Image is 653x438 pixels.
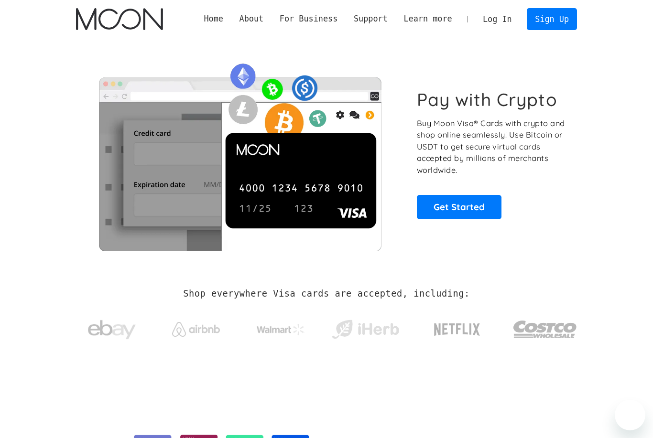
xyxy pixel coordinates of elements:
[76,305,147,350] a: ebay
[615,400,645,430] iframe: Button to launch messaging window
[280,13,337,25] div: For Business
[172,322,220,337] img: Airbnb
[245,314,316,340] a: Walmart
[354,13,388,25] div: Support
[513,311,577,347] img: Costco
[475,9,520,30] a: Log In
[417,195,501,219] a: Get Started
[257,324,305,335] img: Walmart
[403,13,452,25] div: Learn more
[346,13,395,25] div: Support
[76,8,163,30] img: Moon Logo
[76,8,163,30] a: home
[414,308,500,346] a: Netflix
[239,13,264,25] div: About
[76,57,403,251] img: Moon Cards let you spend your crypto anywhere Visa is accepted.
[433,318,481,342] img: Netflix
[330,308,401,347] a: iHerb
[396,13,460,25] div: Learn more
[527,8,577,30] a: Sign Up
[183,288,469,299] h2: Shop everywhere Visa cards are accepted, including:
[330,317,401,342] img: iHerb
[513,302,577,352] a: Costco
[272,13,346,25] div: For Business
[417,118,566,176] p: Buy Moon Visa® Cards with crypto and shop online seamlessly! Use Bitcoin or USDT to get secure vi...
[231,13,272,25] div: About
[161,312,232,342] a: Airbnb
[196,13,231,25] a: Home
[88,315,136,345] img: ebay
[417,89,557,110] h1: Pay with Crypto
